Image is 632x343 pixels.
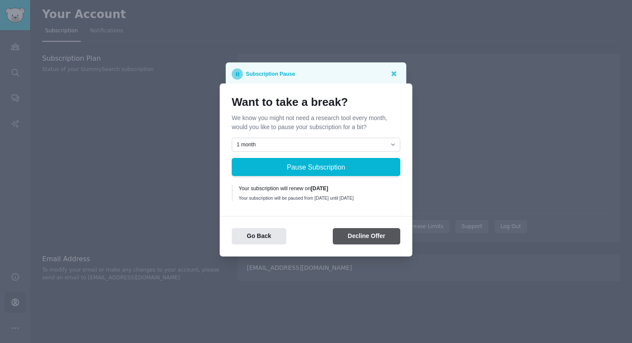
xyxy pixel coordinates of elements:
[333,228,400,245] button: Decline Offer
[246,68,295,80] p: Subscription Pause
[232,114,400,132] p: We know you might not need a research tool every month, would you like to pause your subscription...
[232,228,286,245] button: Go Back
[239,195,394,201] div: Your subscription will be paused from [DATE] until [DATE]
[239,185,394,193] div: Your subscription will renew on
[311,185,328,192] b: [DATE]
[232,158,400,176] button: Pause Subscription
[232,96,400,109] h1: Want to take a break?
